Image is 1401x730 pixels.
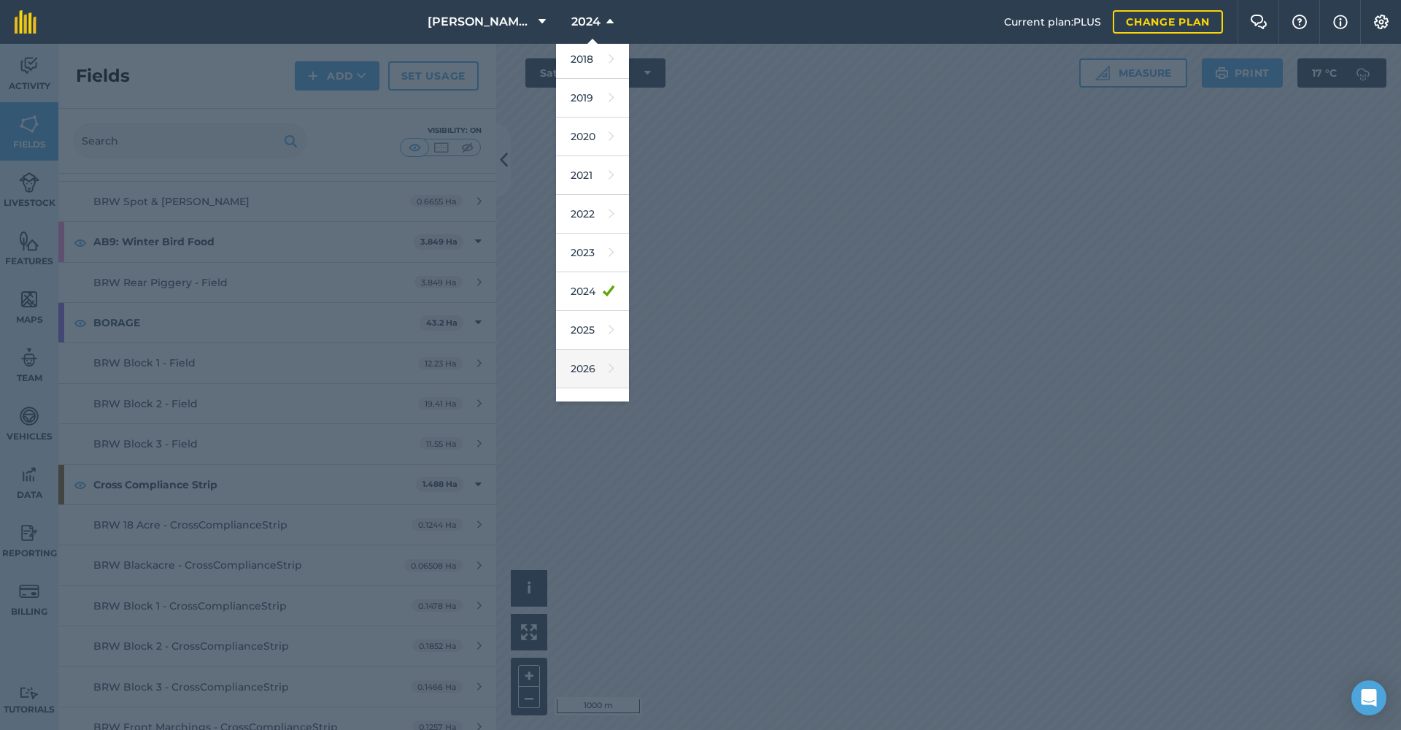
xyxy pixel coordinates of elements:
[556,388,629,427] a: 2027
[556,79,629,118] a: 2019
[1113,10,1223,34] a: Change plan
[1333,13,1348,31] img: svg+xml;base64,PHN2ZyB4bWxucz0iaHR0cDovL3d3dy53My5vcmcvMjAwMC9zdmciIHdpZHRoPSIxNyIgaGVpZ2h0PSIxNy...
[1351,680,1386,715] div: Open Intercom Messenger
[1291,15,1308,29] img: A question mark icon
[1004,14,1101,30] span: Current plan : PLUS
[556,156,629,195] a: 2021
[15,10,36,34] img: fieldmargin Logo
[571,13,601,31] span: 2024
[556,40,629,79] a: 2018
[556,311,629,350] a: 2025
[428,13,533,31] span: [PERSON_NAME] (Brownings) Limited
[556,350,629,388] a: 2026
[556,234,629,272] a: 2023
[556,272,629,311] a: 2024
[556,118,629,156] a: 2020
[1250,15,1267,29] img: Two speech bubbles overlapping with the left bubble in the forefront
[556,195,629,234] a: 2022
[1373,15,1390,29] img: A cog icon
